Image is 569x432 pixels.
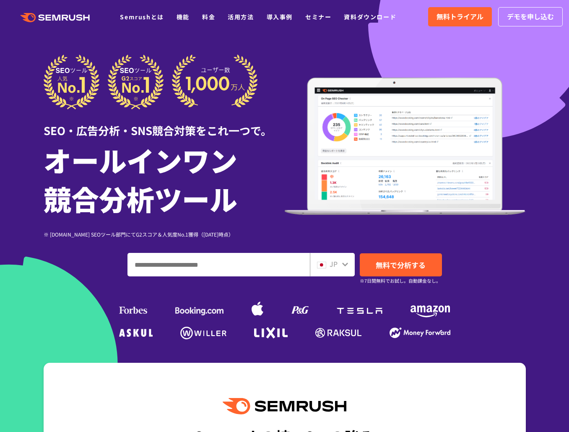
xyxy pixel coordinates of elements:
[498,7,563,26] a: デモを申し込む
[305,13,331,21] a: セミナー
[360,277,441,285] small: ※7日間無料でお試し。自動課金なし。
[330,259,338,269] span: JP
[428,7,492,26] a: 無料トライアル
[44,141,285,218] h1: オールインワン 競合分析ツール
[44,230,285,238] div: ※ [DOMAIN_NAME] SEOツール部門にてG2スコア＆人気度No.1獲得（[DATE]時点）
[436,11,483,22] span: 無料トライアル
[344,13,396,21] a: 資料ダウンロード
[202,13,215,21] a: 料金
[267,13,293,21] a: 導入事例
[177,13,190,21] a: 機能
[44,109,285,138] div: SEO・広告分析・SNS競合対策をこれ一つで。
[223,398,346,414] img: Semrush
[228,13,254,21] a: 活用方法
[507,11,554,22] span: デモを申し込む
[360,253,442,276] a: 無料で分析する
[376,260,426,270] span: 無料で分析する
[128,253,309,276] input: ドメイン、キーワードまたはURLを入力してください
[120,13,164,21] a: Semrushとは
